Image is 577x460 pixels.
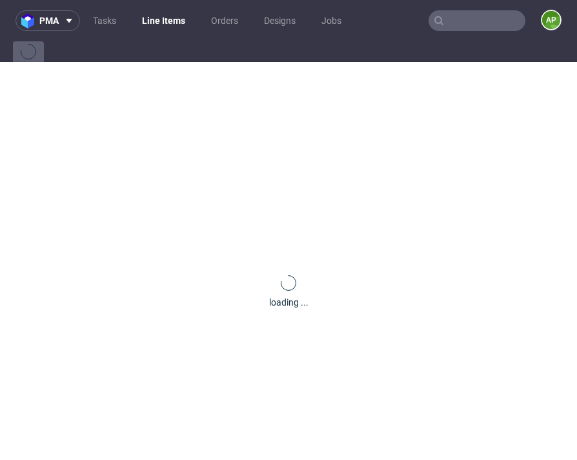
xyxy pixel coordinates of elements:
[269,296,309,309] div: loading ...
[542,11,560,29] figcaption: AP
[314,10,349,31] a: Jobs
[256,10,303,31] a: Designs
[21,14,39,28] img: logo
[203,10,246,31] a: Orders
[134,10,193,31] a: Line Items
[39,16,59,25] span: pma
[15,10,80,31] button: pma
[85,10,124,31] a: Tasks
